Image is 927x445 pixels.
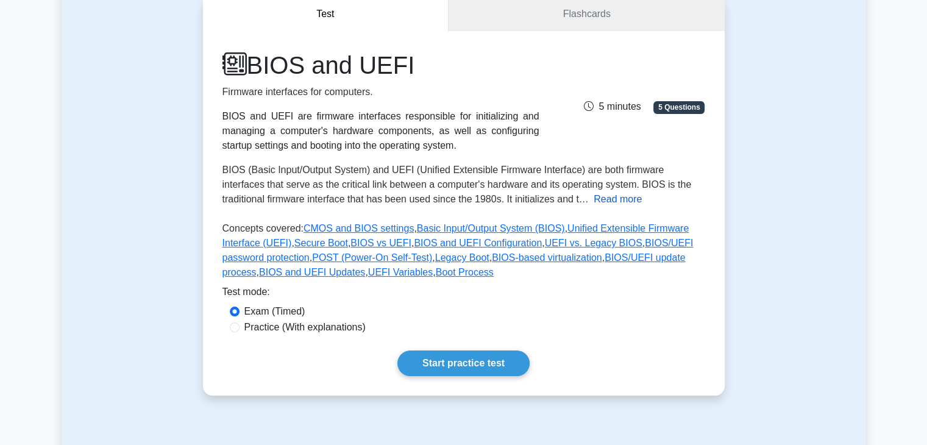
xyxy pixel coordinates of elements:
[222,221,705,285] p: Concepts covered: , , , , , , , , , , , , , ,
[397,351,530,376] a: Start practice test
[259,267,365,277] a: BIOS and UEFI Updates
[368,267,433,277] a: UEFI Variables
[222,165,692,204] span: BIOS (Basic Input/Output System) and UEFI (Unified Extensible Firmware Interface) are both firmwa...
[435,252,489,263] a: Legacy Boot
[414,238,542,248] a: BIOS and UEFI Configuration
[222,109,539,153] div: BIOS and UEFI are firmware interfaces responsible for initializing and managing a computer's hard...
[584,101,641,112] span: 5 minutes
[244,320,366,335] label: Practice (With explanations)
[222,51,539,80] h1: BIOS and UEFI
[545,238,642,248] a: UEFI vs. Legacy BIOS
[222,223,689,248] a: Unified Extensible Firmware Interface (UEFI)
[492,252,602,263] a: BIOS-based virtualization
[417,223,565,233] a: Basic Input/Output System (BIOS)
[222,285,705,304] div: Test mode:
[653,101,705,113] span: 5 Questions
[244,304,305,319] label: Exam (Timed)
[594,192,642,207] button: Read more
[350,238,411,248] a: BIOS vs UEFI
[304,223,414,233] a: CMOS and BIOS settings
[436,267,494,277] a: Boot Process
[294,238,348,248] a: Secure Boot
[222,85,539,99] p: Firmware interfaces for computers.
[312,252,432,263] a: POST (Power-On Self-Test)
